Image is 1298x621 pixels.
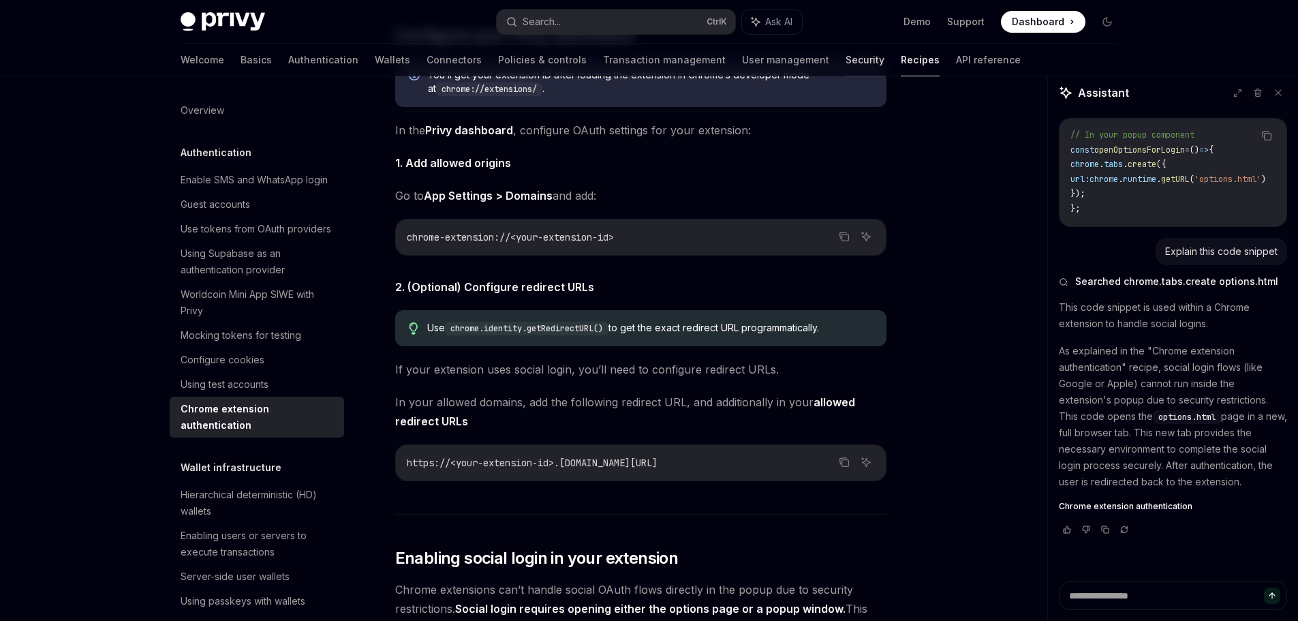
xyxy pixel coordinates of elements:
span: { [1209,145,1214,155]
a: Using passkeys with wallets [170,589,344,614]
button: Searched chrome.tabs.create options.html [1059,275,1287,288]
a: Wallets [375,44,410,76]
button: Search...CtrlK [497,10,735,34]
div: Using Supabase as an authentication provider [181,245,336,278]
button: Copy the contents from the code block [1258,127,1276,145]
div: Guest accounts [181,196,250,213]
span: 'options.html' [1194,174,1261,185]
a: Recipes [901,44,940,76]
span: => [1199,145,1209,155]
span: Chrome extension authentication [1059,501,1192,512]
a: Using test accounts [170,372,344,397]
span: . [1099,159,1104,170]
span: openOptionsForLogin [1094,145,1185,155]
h5: Wallet infrastructure [181,459,281,476]
div: Use tokens from OAuth providers [181,221,331,237]
a: Using Supabase as an authentication provider [170,241,344,282]
button: Ask AI [857,453,875,471]
a: Overview [170,98,344,123]
div: Using test accounts [181,376,268,393]
button: Copy the contents from the code block [835,453,853,471]
div: Chrome extension authentication [181,401,336,434]
p: As explained in the "Chrome extension authentication" recipe, social login flows (like Google or ... [1059,343,1287,490]
div: Worldcoin Mini App SIWE with Privy [181,286,336,319]
a: Server-side user wallets [170,564,344,589]
span: Go to and add: [395,186,886,205]
span: In the , configure OAuth settings for your extension: [395,121,886,140]
span: ) [1261,174,1266,185]
span: chrome-extension://<your-extension-id> [407,231,614,243]
a: Guest accounts [170,192,344,217]
span: getURL [1161,174,1190,185]
span: Enabling social login in your extension [395,547,679,569]
span: Searched chrome.tabs.create options.html [1075,275,1278,288]
span: You’ll get your extension ID after loading the extension in Chrome’s developer mode at . [428,68,873,96]
span: = [1185,145,1190,155]
a: User management [742,44,829,76]
a: Policies & controls [498,44,587,76]
span: runtime [1123,174,1156,185]
div: Mocking tokens for testing [181,327,301,344]
button: Ask AI [857,228,875,245]
span: In your allowed domains, add the following redirect URL, and additionally in your [395,393,886,431]
span: chrome [1070,159,1099,170]
span: () [1190,145,1199,155]
span: // In your popup component [1070,130,1194,140]
code: chrome.identity.getRedirectURL() [445,322,608,335]
svg: Info [409,70,422,83]
div: Enable SMS and WhatsApp login [181,172,328,188]
strong: 1. Add allowed origins [395,156,511,170]
span: https://<your-extension-id>.[DOMAIN_NAME][URL] [407,457,658,469]
a: Use tokens from OAuth providers [170,217,344,241]
strong: 2. (Optional) Configure redirect URLs [395,280,594,294]
div: Configure cookies [181,352,264,368]
div: Server-side user wallets [181,569,290,585]
span: . [1156,174,1161,185]
span: Ask AI [765,15,792,29]
span: If your extension uses social login, you’ll need to configure redirect URLs. [395,360,886,379]
a: Worldcoin Mini App SIWE with Privy [170,282,344,323]
svg: Tip [409,322,418,335]
a: Security [846,44,884,76]
a: Privy dashboard [425,123,513,138]
a: Connectors [427,44,482,76]
span: url: [1070,174,1090,185]
button: Copy the contents from the code block [835,228,853,245]
div: Using passkeys with wallets [181,593,305,609]
span: tabs [1104,159,1123,170]
a: Enabling users or servers to execute transactions [170,524,344,564]
span: }; [1070,203,1080,214]
a: Hierarchical deterministic (HD) wallets [170,483,344,524]
a: API reference [956,44,1021,76]
span: options.html [1158,412,1216,423]
a: Chrome extension authentication [170,397,344,438]
a: Welcome [181,44,224,76]
a: Basics [241,44,272,76]
span: ({ [1156,159,1166,170]
span: ( [1190,174,1194,185]
div: Explain this code snippet [1165,245,1278,258]
code: chrome://extensions/ [436,82,542,96]
div: Hierarchical deterministic (HD) wallets [181,487,336,519]
button: Send message [1264,588,1280,604]
span: const [1070,145,1094,155]
a: Transaction management [603,44,726,76]
span: Assistant [1078,85,1129,101]
a: Enable SMS and WhatsApp login [170,168,344,192]
p: This code snippet is used within a Chrome extension to handle social logins. [1059,299,1287,332]
span: . [1123,159,1128,170]
span: . [1118,174,1123,185]
a: Support [947,15,985,29]
div: Overview [181,102,224,119]
a: Demo [903,15,931,29]
button: Ask AI [742,10,802,34]
div: Enabling users or servers to execute transactions [181,528,336,560]
span: chrome [1090,174,1118,185]
a: Mocking tokens for testing [170,323,344,348]
button: Toggle dark mode [1096,11,1118,33]
a: Chrome extension authentication [1059,501,1287,512]
a: Dashboard [1001,11,1085,33]
img: dark logo [181,12,265,31]
div: Use to get the exact redirect URL programmatically. [427,321,872,335]
h5: Authentication [181,145,251,161]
